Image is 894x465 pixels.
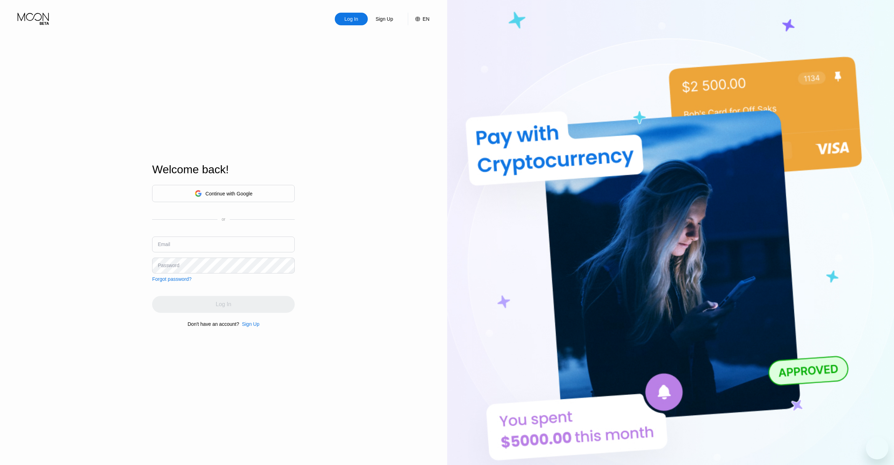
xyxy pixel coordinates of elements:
div: Forgot password? [152,276,191,282]
div: Welcome back! [152,163,295,176]
div: Email [158,241,170,247]
div: Sign Up [375,15,394,22]
div: Password [158,263,179,268]
div: Don't have an account? [188,321,239,327]
div: or [222,217,226,222]
div: EN [408,13,429,25]
div: Continue with Google [205,191,253,196]
div: Log In [344,15,359,22]
div: Continue with Google [152,185,295,202]
iframe: Button to launch messaging window [866,437,888,459]
div: Sign Up [368,13,401,25]
div: Log In [335,13,368,25]
div: Sign Up [242,321,260,327]
div: EN [423,16,429,22]
div: Sign Up [239,321,260,327]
